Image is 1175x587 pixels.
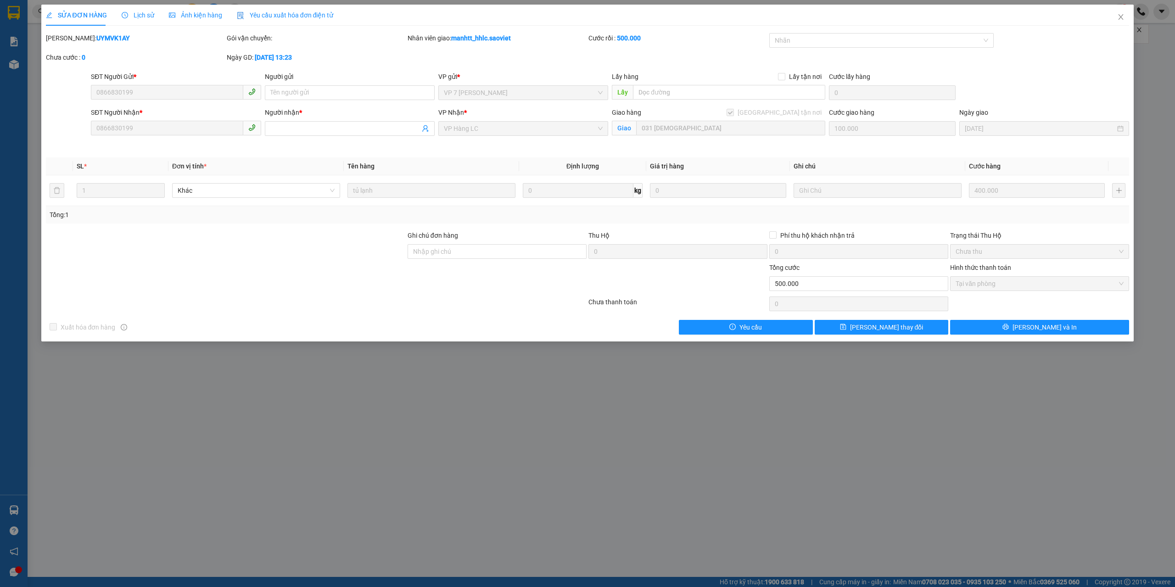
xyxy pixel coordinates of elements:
span: Lấy [612,85,633,100]
input: Ghi chú đơn hàng [408,244,587,259]
span: Giao hàng [612,109,641,116]
span: info-circle [121,324,127,330]
div: Trạng thái Thu Hộ [950,230,1129,240]
label: Hình thức thanh toán [950,264,1011,271]
span: Lấy tận nơi [785,72,825,82]
span: Lịch sử [122,11,154,19]
div: Ngày GD: [227,52,406,62]
span: Lấy hàng [612,73,638,80]
div: Chưa thanh toán [587,297,768,313]
span: SL [77,162,84,170]
span: Tên hàng [347,162,375,170]
div: Gói vận chuyển: [227,33,406,43]
span: picture [169,12,175,18]
span: save [840,324,846,331]
button: Close [1108,5,1134,30]
span: phone [248,124,256,131]
span: VP Hàng LC [444,122,603,135]
span: [PERSON_NAME] thay đổi [850,322,923,332]
label: Ngày giao [959,109,988,116]
span: Tại văn phòng [956,277,1124,291]
button: delete [50,183,64,198]
span: Đơn vị tính [172,162,207,170]
input: 0 [650,183,786,198]
b: manhtt_hhlc.saoviet [451,34,511,42]
span: edit [46,12,52,18]
label: Cước giao hàng [829,109,874,116]
span: [GEOGRAPHIC_DATA] tận nơi [734,107,825,117]
input: Cước lấy hàng [829,85,956,100]
div: [PERSON_NAME]: [46,33,225,43]
b: [DATE] 13:23 [255,54,292,61]
input: Giao tận nơi [636,121,825,135]
div: Cước rồi : [588,33,767,43]
span: close [1117,13,1125,21]
span: kg [633,183,643,198]
div: VP gửi [438,72,608,82]
input: Ghi Chú [794,183,962,198]
div: SĐT Người Gửi [91,72,261,82]
input: Cước giao hàng [829,121,956,136]
div: Chưa cước : [46,52,225,62]
span: Ảnh kiện hàng [169,11,222,19]
span: [PERSON_NAME] và In [1013,322,1077,332]
span: SỬA ĐƠN HÀNG [46,11,107,19]
div: Tổng: 1 [50,210,453,220]
span: VP Nhận [438,109,464,116]
span: Giá trị hàng [650,162,684,170]
button: plus [1112,183,1125,198]
label: Cước lấy hàng [829,73,870,80]
input: VD: Bàn, Ghế [347,183,515,198]
span: user-add [422,125,429,132]
img: icon [237,12,244,19]
span: clock-circle [122,12,128,18]
div: Nhân viên giao: [408,33,587,43]
label: Ghi chú đơn hàng [408,232,458,239]
span: Cước hàng [969,162,1001,170]
b: 0 [82,54,85,61]
span: Yêu cầu [739,322,762,332]
input: Dọc đường [633,85,825,100]
span: Phí thu hộ khách nhận trả [777,230,858,240]
span: phone [248,88,256,95]
span: Yêu cầu xuất hóa đơn điện tử [237,11,334,19]
span: Tổng cước [769,264,800,271]
b: UYMVK1AY [96,34,130,42]
input: 0 [969,183,1105,198]
span: VP 7 Phạm Văn Đồng [444,86,603,100]
span: Chưa thu [956,245,1124,258]
input: Ngày giao [965,123,1115,134]
button: printer[PERSON_NAME] và In [950,320,1129,335]
span: Thu Hộ [588,232,610,239]
th: Ghi chú [790,157,965,175]
b: 500.000 [617,34,641,42]
span: Định lượng [566,162,599,170]
div: SĐT Người Nhận [91,107,261,117]
button: exclamation-circleYêu cầu [679,320,813,335]
span: Khác [178,184,335,197]
span: exclamation-circle [729,324,736,331]
div: Người nhận [265,107,435,117]
button: save[PERSON_NAME] thay đổi [815,320,949,335]
span: Xuất hóa đơn hàng [57,322,119,332]
span: Giao [612,121,636,135]
span: printer [1002,324,1009,331]
div: Người gửi [265,72,435,82]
